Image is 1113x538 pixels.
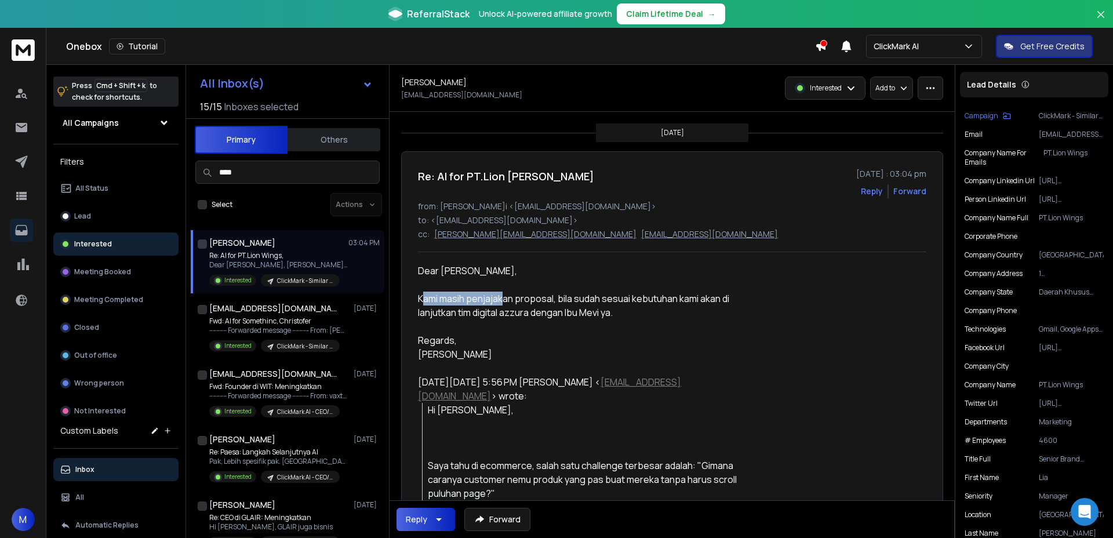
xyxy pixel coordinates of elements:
p: Lead [74,212,91,221]
button: All Inbox(s) [191,72,382,95]
p: Marketing [1039,417,1104,427]
div: Open Intercom Messenger [1071,498,1099,526]
p: Email [965,130,983,139]
p: Fwd: AI for Somethinc, Christofer [209,317,348,326]
p: [DATE] [661,128,684,137]
p: [DATE] [354,369,380,379]
p: [EMAIL_ADDRESS][DOMAIN_NAME] [401,90,522,100]
p: [EMAIL_ADDRESS][DOMAIN_NAME] [641,228,778,240]
div: [PERSON_NAME] [418,347,756,361]
p: [DATE] : 03:04 pm [856,168,926,180]
p: PT.Lion Wings [1039,213,1104,223]
p: Company Name Full [965,213,1028,223]
p: Interested [74,239,112,249]
h1: [EMAIL_ADDRESS][DOMAIN_NAME] [209,303,337,314]
button: All [53,486,179,509]
h1: All Inbox(s) [200,78,264,89]
button: M [12,508,35,531]
h1: [PERSON_NAME] [209,237,275,249]
p: Gmail, Google Apps, Mobile Friendly, Shutterstock, Google Tag Manager, Bootstrap Framework, YouTube [1039,325,1104,334]
p: Company State [965,288,1013,297]
p: [DATE] [354,435,380,444]
p: Interested [224,407,252,416]
button: Out of office [53,344,179,367]
button: Meeting Booked [53,260,179,283]
p: ClickMark - Similar to Skintific - All - AI CX Advisor Chatbot [277,277,333,285]
p: Senior Brand Manager [1039,455,1104,464]
p: Company Name for Emails [965,148,1043,167]
p: First Name [965,473,999,482]
button: Close banner [1093,7,1108,35]
button: All Campaigns [53,111,179,134]
p: to: <[EMAIL_ADDRESS][DOMAIN_NAME]> [418,215,926,226]
button: Inbox [53,458,179,481]
p: from: [PERSON_NAME]i <[EMAIL_ADDRESS][DOMAIN_NAME]> [418,201,926,212]
p: ---------- Forwarded message --------- From: [PERSON_NAME] [209,326,348,335]
p: Lia [1039,473,1104,482]
p: 1 [GEOGRAPHIC_DATA], [GEOGRAPHIC_DATA], [GEOGRAPHIC_DATA], 13910 [1039,269,1104,278]
p: 4600 [1039,436,1104,445]
p: [EMAIL_ADDRESS][DOMAIN_NAME] [1039,130,1104,139]
p: Get Free Credits [1020,41,1085,52]
p: Departments [965,417,1007,427]
p: Meeting Booked [74,267,131,277]
p: [URL][DOMAIN_NAME] [1039,176,1104,186]
h1: [PERSON_NAME] [209,499,275,511]
p: Interested [224,472,252,481]
h1: [PERSON_NAME] [401,77,467,88]
p: Facebook Url [965,343,1005,352]
p: Lead Details [967,79,1016,90]
button: Reply [861,186,883,197]
p: Fwd: Founder di WIT: Meningkatkan [209,382,348,391]
button: Claim Lifetime Deal→ [617,3,725,24]
p: All Status [75,184,108,193]
p: [DATE] [354,304,380,313]
p: Re: Paesa: Langkah Selanjutnya AI [209,448,348,457]
p: location [965,510,991,519]
h1: [PERSON_NAME] [209,434,275,445]
button: Closed [53,316,179,339]
p: All [75,493,84,502]
button: Lead [53,205,179,228]
span: Cmd + Shift + k [94,79,147,92]
p: Interested [224,341,252,350]
p: [PERSON_NAME] [1039,529,1104,538]
p: ClickMark AI - CEO/Owner/Founder - [GEOGRAPHIC_DATA] - Bahasa Indonesia [277,473,333,482]
button: All Status [53,177,179,200]
p: Pak, Lebih spesifik pak. [GEOGRAPHIC_DATA] [209,457,348,466]
button: Tutorial [109,38,165,54]
p: Company Address [965,269,1023,278]
div: Reply [406,514,427,525]
div: Kami masih penjajakan proposal, bila sudah sesuai kebutuhan kami akan di lanjutkan tim digital az... [418,292,756,347]
p: # Employees [965,436,1006,445]
p: ClickMark AI - CEO/Owner/Founder - [GEOGRAPHIC_DATA] - Bahasa Indonesia [277,408,333,416]
p: Person Linkedin Url [965,195,1026,204]
div: Forward [893,186,926,197]
p: PT.Lion Wings [1043,148,1104,167]
p: Company Linkedin Url [965,176,1035,186]
p: Technologies [965,325,1006,334]
p: [URL][DOMAIN_NAME] [1039,195,1104,204]
h3: Inboxes selected [224,100,299,114]
p: Re: AI for PT.Lion Wings, [209,251,348,260]
p: ClickMark AI [874,41,923,52]
div: [DATE][DATE] 5:56 PM [PERSON_NAME] < > wrote: [418,375,756,403]
button: Interested [53,232,179,256]
p: Not Interested [74,406,126,416]
h1: [EMAIL_ADDRESS][DOMAIN_NAME] [209,368,337,380]
p: Company Country [965,250,1023,260]
p: Interested [224,276,252,285]
p: [URL][DOMAIN_NAME] [1039,343,1104,352]
p: [PERSON_NAME][EMAIL_ADDRESS][DOMAIN_NAME] [434,228,636,240]
p: Inbox [75,465,94,474]
p: Hi [PERSON_NAME], GLAIR juga bisnis [209,522,340,532]
p: Daerah Khusus Ibukota [GEOGRAPHIC_DATA] [1039,288,1104,297]
p: ClickMark - Similar to Skintific - All - AI CX Advisor Chatbot [1039,111,1104,121]
h1: All Campaigns [63,117,119,129]
p: Last Name [965,529,998,538]
button: Forward [464,508,530,531]
p: Twitter Url [965,399,998,408]
h1: Re: AI for PT.Lion [PERSON_NAME] [418,168,594,184]
div: Dear [PERSON_NAME], [418,264,756,361]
